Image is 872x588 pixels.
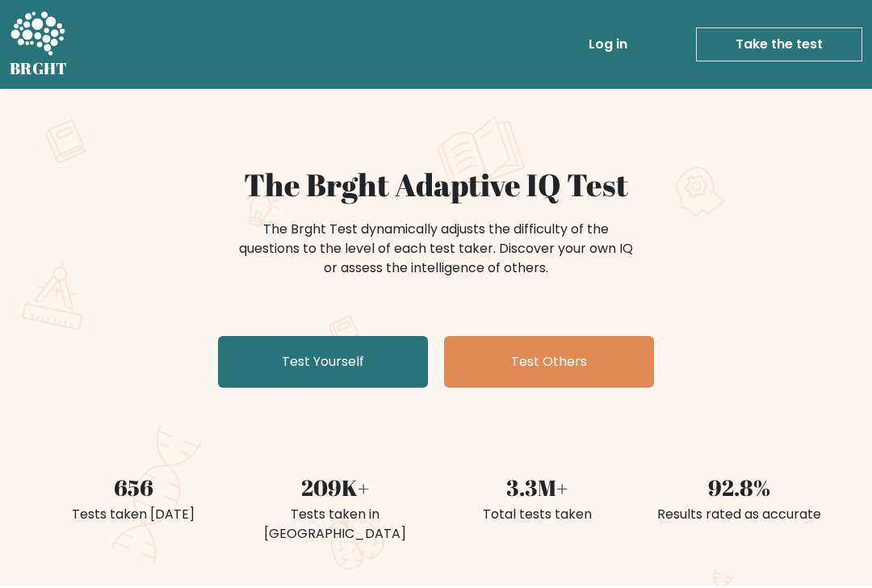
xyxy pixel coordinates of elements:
[42,472,224,505] div: 656
[244,472,426,505] div: 209K+
[446,505,628,524] div: Total tests taken
[582,28,634,61] a: Log in
[446,472,628,505] div: 3.3M+
[10,6,68,82] a: BRGHT
[696,27,862,61] a: Take the test
[648,472,830,505] div: 92.8%
[648,505,830,524] div: Results rated as accurate
[42,166,830,204] h1: The Brght Adaptive IQ Test
[244,505,426,544] div: Tests taken in [GEOGRAPHIC_DATA]
[10,59,68,78] h5: BRGHT
[218,336,428,388] a: Test Yourself
[234,220,638,278] div: The Brght Test dynamically adjusts the difficulty of the questions to the level of each test take...
[444,336,654,388] a: Test Others
[42,505,224,524] div: Tests taken [DATE]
